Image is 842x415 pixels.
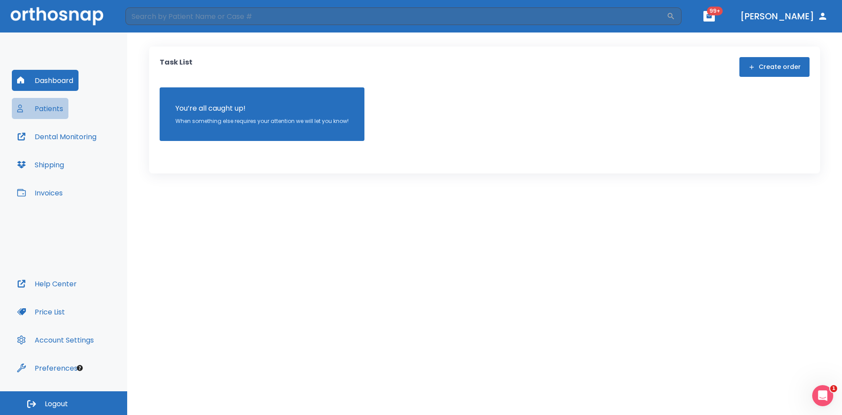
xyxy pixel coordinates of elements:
button: Patients [12,98,68,119]
span: 1 [830,385,837,392]
button: [PERSON_NAME] [737,8,831,24]
div: Tooltip anchor [76,364,84,372]
button: Help Center [12,273,82,294]
button: Create order [739,57,810,77]
p: When something else requires your attention we will let you know! [175,117,349,125]
button: Shipping [12,154,69,175]
span: 99+ [707,7,723,15]
button: Account Settings [12,329,99,350]
button: Invoices [12,182,68,203]
button: Dashboard [12,70,78,91]
button: Preferences [12,357,83,379]
img: Orthosnap [11,7,103,25]
iframe: Intercom live chat [812,385,833,406]
button: Dental Monitoring [12,126,102,147]
p: Task List [160,57,193,77]
p: You’re all caught up! [175,103,349,114]
input: Search by Patient Name or Case # [125,7,667,25]
span: Logout [45,399,68,409]
button: Price List [12,301,70,322]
